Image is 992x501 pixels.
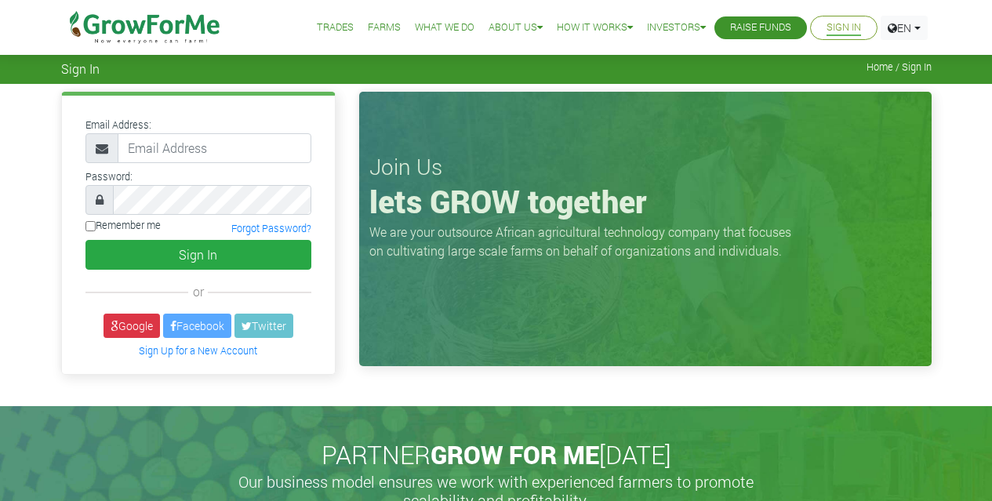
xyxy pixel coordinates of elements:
[557,20,633,36] a: How it Works
[85,240,311,270] button: Sign In
[85,218,161,233] label: Remember me
[85,169,133,184] label: Password:
[415,20,474,36] a: What We Do
[231,222,311,234] a: Forgot Password?
[647,20,706,36] a: Investors
[85,118,151,133] label: Email Address:
[369,183,921,220] h1: lets GROW together
[369,154,921,180] h3: Join Us
[827,20,861,36] a: Sign In
[61,61,100,76] span: Sign In
[431,437,599,471] span: GROW FOR ME
[85,282,311,301] div: or
[867,61,932,73] span: Home / Sign In
[67,440,925,470] h2: PARTNER [DATE]
[85,221,96,231] input: Remember me
[317,20,354,36] a: Trades
[369,223,801,260] p: We are your outsource African agricultural technology company that focuses on cultivating large s...
[139,344,257,357] a: Sign Up for a New Account
[368,20,401,36] a: Farms
[104,314,160,338] a: Google
[489,20,543,36] a: About Us
[881,16,928,40] a: EN
[118,133,311,163] input: Email Address
[730,20,791,36] a: Raise Funds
